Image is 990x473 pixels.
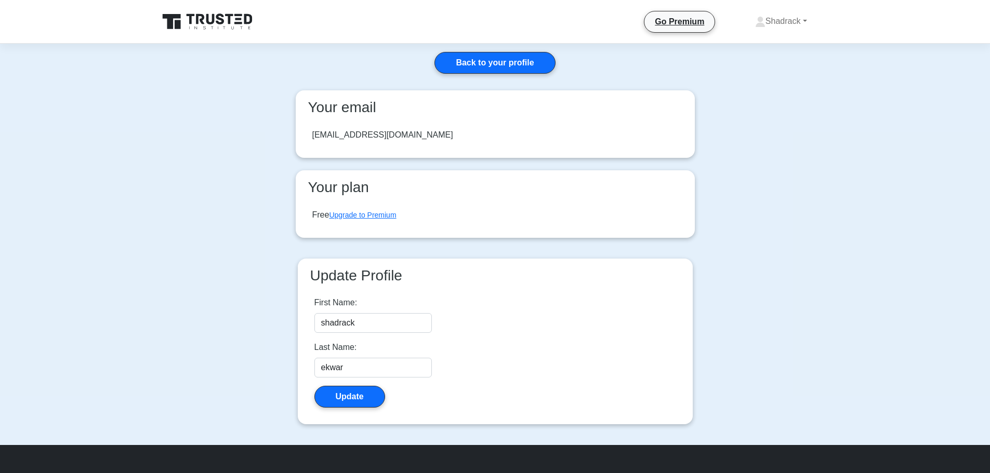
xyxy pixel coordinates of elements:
[304,179,687,196] h3: Your plan
[730,11,832,32] a: Shadrack
[312,129,453,141] div: [EMAIL_ADDRESS][DOMAIN_NAME]
[314,296,358,309] label: First Name:
[314,386,385,408] button: Update
[304,99,687,116] h3: Your email
[649,15,710,28] a: Go Premium
[306,267,684,285] h3: Update Profile
[314,341,357,354] label: Last Name:
[434,52,555,74] a: Back to your profile
[329,211,396,219] a: Upgrade to Premium
[312,209,397,221] div: Free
